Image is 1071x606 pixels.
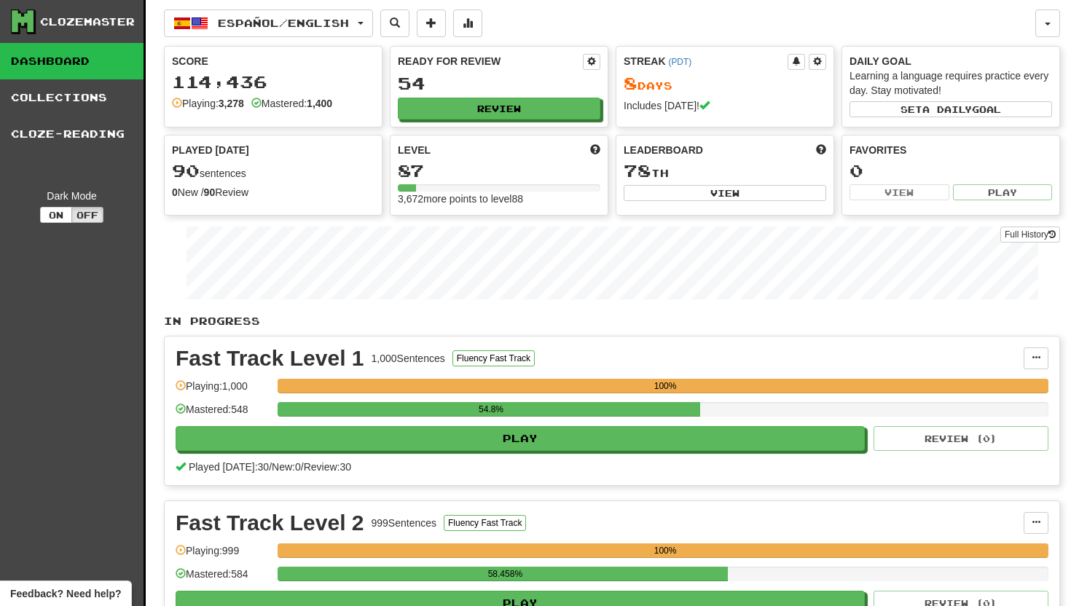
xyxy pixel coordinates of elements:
button: Play [176,426,865,451]
div: 54 [398,74,600,93]
span: New: 0 [272,461,301,473]
div: Playing: 1,000 [176,379,270,403]
button: Fluency Fast Track [452,350,535,366]
span: 8 [624,73,637,93]
span: Score more points to level up [590,143,600,157]
div: Dark Mode [11,189,133,203]
span: Played [DATE]: 30 [189,461,269,473]
div: 1,000 Sentences [372,351,445,366]
span: Review: 30 [304,461,351,473]
span: Español / English [218,17,349,29]
div: Playing: [172,96,244,111]
button: Seta dailygoal [850,101,1052,117]
a: (PDT) [668,57,691,67]
div: Learning a language requires practice every day. Stay motivated! [850,68,1052,98]
button: Review [398,98,600,119]
span: 90 [172,160,200,181]
button: View [850,184,949,200]
div: Mastered: [251,96,332,111]
div: 0 [850,162,1052,180]
button: Play [953,184,1053,200]
strong: 3,278 [219,98,244,109]
button: Add sentence to collection [417,9,446,37]
div: Ready for Review [398,54,583,68]
div: Fast Track Level 2 [176,512,364,534]
div: Includes [DATE]! [624,98,826,113]
span: Level [398,143,431,157]
div: Day s [624,74,826,93]
strong: 90 [204,186,216,198]
div: th [624,162,826,181]
button: On [40,207,72,223]
span: / [269,461,272,473]
div: Mastered: 548 [176,402,270,426]
button: Fluency Fast Track [444,515,526,531]
div: 3,672 more points to level 88 [398,192,600,206]
div: Favorites [850,143,1052,157]
div: 114,436 [172,73,374,91]
button: More stats [453,9,482,37]
span: 78 [624,160,651,181]
div: 100% [282,379,1048,393]
div: 58.458% [282,567,728,581]
span: / [301,461,304,473]
div: Streak [624,54,788,68]
div: 87 [398,162,600,180]
button: Search sentences [380,9,409,37]
div: Daily Goal [850,54,1052,68]
span: Played [DATE] [172,143,249,157]
span: This week in points, UTC [816,143,826,157]
button: Off [71,207,103,223]
div: Mastered: 584 [176,567,270,591]
p: In Progress [164,314,1060,328]
div: Playing: 999 [176,543,270,567]
span: Leaderboard [624,143,703,157]
strong: 0 [172,186,178,198]
div: Score [172,54,374,68]
div: 100% [282,543,1048,558]
div: Fast Track Level 1 [176,347,364,369]
button: Review (0) [874,426,1048,451]
strong: 1,400 [307,98,332,109]
span: a daily [922,104,972,114]
div: sentences [172,162,374,181]
div: 54.8% [282,402,700,417]
a: Full History [1000,227,1060,243]
div: New / Review [172,185,374,200]
div: Clozemaster [40,15,135,29]
button: View [624,185,826,201]
button: Español/English [164,9,373,37]
div: 999 Sentences [372,516,437,530]
span: Open feedback widget [10,586,121,601]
